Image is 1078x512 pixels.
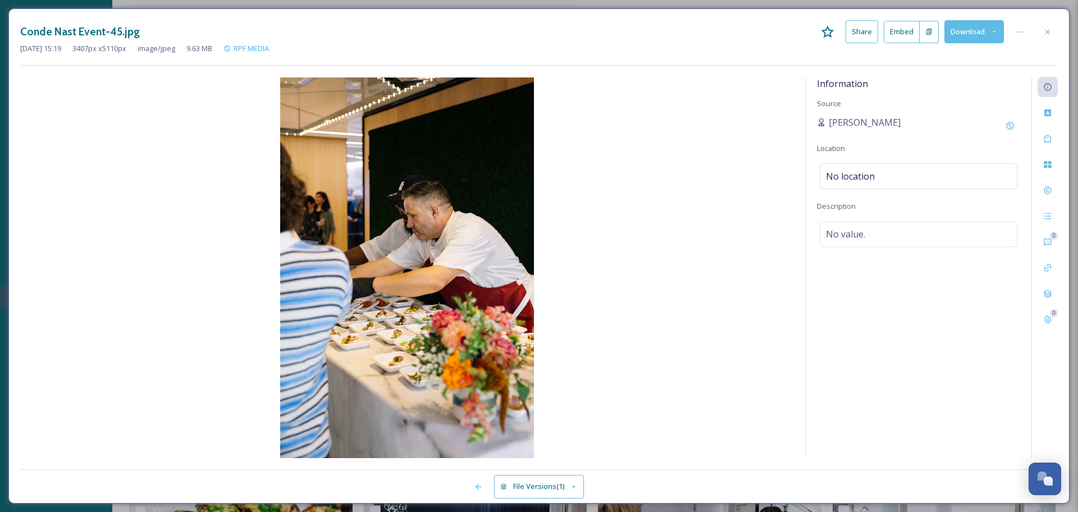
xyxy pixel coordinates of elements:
[20,24,140,40] h3: Conde Nast Event-45.jpg
[1050,232,1058,240] div: 0
[20,43,61,54] span: [DATE] 15:19
[72,43,126,54] span: 3407 px x 5110 px
[944,20,1004,43] button: Download
[826,227,865,241] span: No value.
[138,43,175,54] span: image/jpeg
[817,77,868,90] span: Information
[829,116,901,129] span: [PERSON_NAME]
[234,43,269,53] span: RPF MEDIA
[20,77,794,458] img: Conde%20Nast%20Event-45.jpg
[884,21,920,43] button: Embed
[817,201,856,211] span: Description
[494,475,584,498] button: File Versions(1)
[817,98,841,108] span: Source
[1029,463,1061,495] button: Open Chat
[826,170,875,183] span: No location
[817,143,845,153] span: Location
[846,20,878,43] button: Share
[186,43,212,54] span: 9.63 MB
[1050,309,1058,317] div: 0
